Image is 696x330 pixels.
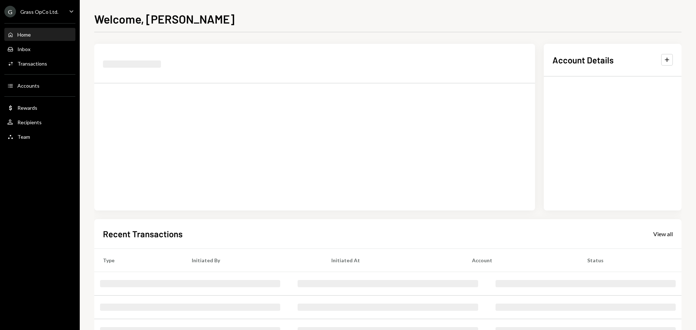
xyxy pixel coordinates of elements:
[4,6,16,17] div: G
[17,105,37,111] div: Rewards
[579,248,681,272] th: Status
[4,101,75,114] a: Rewards
[17,134,30,140] div: Team
[20,9,58,15] div: Grass OpCo Ltd.
[653,230,673,238] a: View all
[552,54,614,66] h2: Account Details
[17,60,47,67] div: Transactions
[4,57,75,70] a: Transactions
[4,28,75,41] a: Home
[94,12,235,26] h1: Welcome, [PERSON_NAME]
[103,228,183,240] h2: Recent Transactions
[94,248,183,272] th: Type
[4,42,75,55] a: Inbox
[463,248,579,272] th: Account
[323,248,463,272] th: Initiated At
[183,248,323,272] th: Initiated By
[17,119,42,125] div: Recipients
[17,46,30,52] div: Inbox
[17,83,40,89] div: Accounts
[4,116,75,129] a: Recipients
[4,79,75,92] a: Accounts
[4,130,75,143] a: Team
[17,32,31,38] div: Home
